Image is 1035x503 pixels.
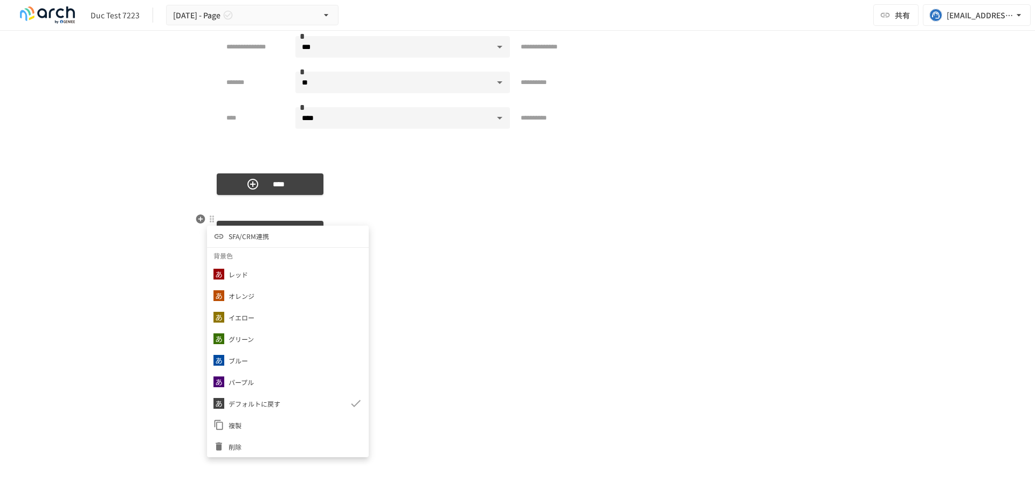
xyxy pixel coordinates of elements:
p: デフォルトに戻す [229,399,280,409]
p: 背景色 [213,250,233,261]
p: オレンジ [229,291,254,301]
span: 削除 [229,442,362,452]
p: グリーン [229,334,254,344]
p: イエロー [229,312,254,323]
p: パープル [229,377,254,387]
span: SFA/CRM連携 [229,231,269,241]
p: ブルー [229,355,248,366]
span: 複製 [229,420,362,430]
p: レッド [229,269,248,280]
